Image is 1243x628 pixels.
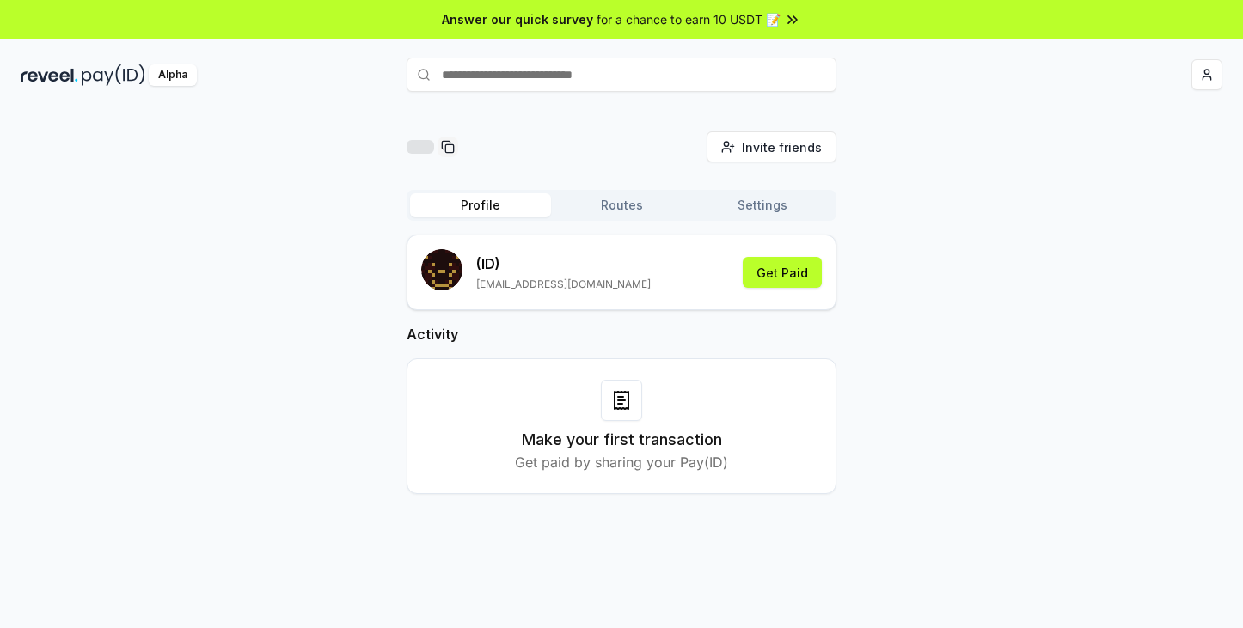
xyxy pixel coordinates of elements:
[742,138,822,156] span: Invite friends
[476,253,651,274] p: (ID)
[707,131,836,162] button: Invite friends
[551,193,692,217] button: Routes
[442,10,593,28] span: Answer our quick survey
[597,10,781,28] span: for a chance to earn 10 USDT 📝
[21,64,78,86] img: reveel_dark
[743,257,822,288] button: Get Paid
[82,64,145,86] img: pay_id
[407,324,836,344] h2: Activity
[692,193,833,217] button: Settings
[149,64,197,86] div: Alpha
[410,193,551,217] button: Profile
[515,452,728,473] p: Get paid by sharing your Pay(ID)
[476,277,651,291] p: [EMAIL_ADDRESS][DOMAIN_NAME]
[522,428,722,452] h3: Make your first transaction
